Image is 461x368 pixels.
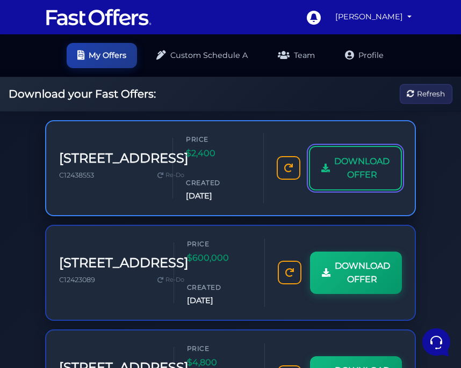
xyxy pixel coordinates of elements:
span: Re-Do [165,275,184,285]
span: Find an Answer [17,194,73,202]
button: Help [140,269,206,294]
a: Open Help Center [134,194,198,202]
iframe: Customerly Messenger Launcher [420,326,452,358]
span: C12438553 [59,171,94,179]
h3: [STREET_ADDRESS] [59,255,189,271]
a: Re-Do [153,168,189,182]
span: Created [187,282,251,292]
a: Custom Schedule A [146,43,258,68]
span: Created [186,178,250,188]
a: DOWNLOAD OFFER [309,146,402,190]
h2: Download your Fast Offers: [9,87,156,100]
a: Fast Offers SupportHuge Announcement: [URL][DOMAIN_NAME][DATE] [13,114,202,146]
p: sorry for the delay mate, sometimes there is this bug that if there is any special characters in ... [45,90,170,101]
span: Price [186,134,250,144]
a: DOWNLOAD OFFER [310,252,402,294]
a: See all [174,60,198,69]
img: dark [17,78,39,100]
a: [PERSON_NAME] [331,6,416,27]
a: Fast Offers Supportsorry for the delay mate, sometimes there is this bug that if there is any spe... [13,73,202,105]
span: [DATE] [187,295,251,307]
span: Your Conversations [17,60,87,69]
p: Huge Announcement: [URL][DOMAIN_NAME] [45,131,170,142]
h2: Hello [PERSON_NAME] 👋 [9,9,181,43]
span: C12423089 [59,276,95,284]
span: Price [187,239,251,249]
button: Messages [75,269,141,294]
button: Refresh [400,84,452,104]
span: Re-Do [165,171,184,180]
span: Fast Offers Support [45,119,170,129]
span: $2,400 [186,146,250,160]
span: Price [187,343,251,354]
a: Re-Do [153,273,189,287]
a: Team [267,43,326,68]
img: dark [17,120,39,141]
p: [DATE] [177,119,198,128]
span: $600,000 [187,251,251,265]
p: Help [167,284,181,294]
h3: [STREET_ADDRESS] [59,151,189,166]
span: DOWNLOAD OFFER [335,259,390,286]
input: Search for an Article... [24,217,176,227]
span: Start a Conversation [77,157,150,166]
p: Messages [92,284,123,294]
a: Profile [334,43,394,68]
span: Fast Offers Support [45,77,170,88]
p: Home [32,284,51,294]
a: My Offers [67,43,137,68]
span: DOWNLOAD OFFER [334,154,390,182]
button: Start a Conversation [17,151,198,172]
p: [DATE] [177,77,198,87]
span: [DATE] [186,190,250,202]
span: Refresh [417,88,445,100]
button: Home [9,269,75,294]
